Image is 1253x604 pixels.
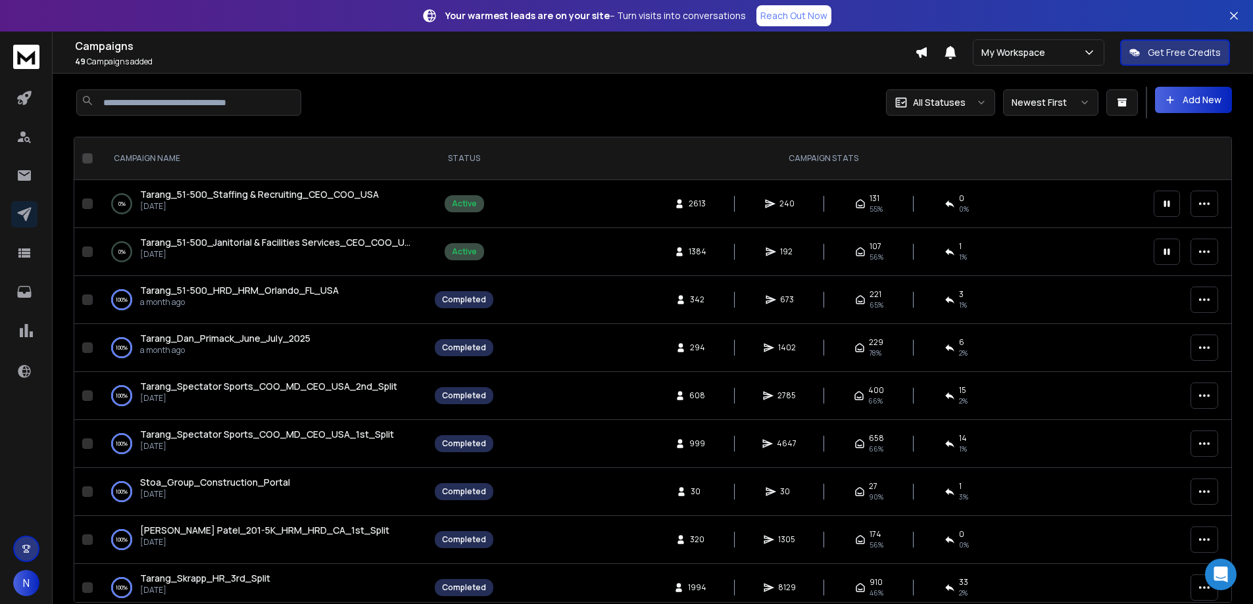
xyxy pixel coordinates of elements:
[777,438,797,449] span: 4647
[870,577,883,588] span: 910
[959,193,964,204] span: 0
[442,390,486,401] div: Completed
[959,529,964,540] span: 0
[98,276,427,324] td: 100%Tarang_51-500_HRD_HRM_Orlando_FL_USAa month ago
[140,297,339,308] p: a month ago
[869,337,883,348] span: 229
[778,342,796,353] span: 1402
[116,533,128,546] p: 100 %
[140,524,389,537] a: [PERSON_NAME] Patel_201-5K_HRM_HRD_CA_1st_Split
[1155,87,1232,113] button: Add New
[116,389,128,402] p: 100 %
[778,534,795,545] span: 1305
[140,236,416,248] span: Tarang_51-500_Janitorial & Facilities Services_CEO_COO_USA
[140,380,397,393] a: Tarang_Spectator Sports_COO_MD_CEO_USA_2nd_Split
[116,485,128,498] p: 100 %
[869,492,883,502] span: 90 %
[140,284,339,297] a: Tarang_51-500_HRD_HRM_Orlando_FL_USA
[981,46,1050,59] p: My Workspace
[1205,559,1237,590] div: Open Intercom Messenger
[98,420,427,468] td: 100%Tarang_Spectator Sports_COO_MD_CEO_USA_1st_Split[DATE]
[445,9,746,22] p: – Turn visits into conversations
[959,300,967,310] span: 1 %
[870,252,883,262] span: 56 %
[869,481,877,492] span: 27
[452,246,477,257] div: Active
[870,289,881,300] span: 221
[689,438,705,449] span: 999
[442,294,486,305] div: Completed
[442,342,486,353] div: Completed
[118,197,126,210] p: 0 %
[445,9,610,22] strong: Your warmest leads are on your site
[140,428,394,441] a: Tarang_Spectator Sports_COO_MD_CEO_USA_1st_Split
[869,348,881,358] span: 78 %
[870,529,881,540] span: 174
[959,396,968,406] span: 2 %
[778,582,796,593] span: 8129
[688,582,706,593] span: 1994
[140,188,379,201] a: Tarang_51-500_Staffing & Recruiting_CEO_COO_USA
[959,204,969,214] span: 0 %
[116,341,128,354] p: 100 %
[140,572,270,585] a: Tarang_Skrapp_HR_3rd_Split
[75,38,915,54] h1: Campaigns
[75,56,86,67] span: 49
[442,438,486,449] div: Completed
[118,245,126,258] p: 0 %
[116,293,128,306] p: 100 %
[756,5,831,26] a: Reach Out Now
[13,45,39,69] img: logo
[760,9,827,22] p: Reach Out Now
[13,570,39,596] button: N
[870,300,883,310] span: 65 %
[959,492,968,502] span: 3 %
[690,534,704,545] span: 320
[140,236,414,249] a: Tarang_51-500_Janitorial & Facilities Services_CEO_COO_USA
[689,246,706,257] span: 1384
[98,372,427,420] td: 100%Tarang_Spectator Sports_COO_MD_CEO_USA_2nd_Split[DATE]
[427,137,501,180] th: STATUS
[690,294,704,305] span: 342
[959,588,968,598] span: 2 %
[98,516,427,564] td: 100%[PERSON_NAME] Patel_201-5K_HRM_HRD_CA_1st_Split[DATE]
[959,348,968,358] span: 2 %
[913,96,966,109] p: All Statuses
[98,228,427,276] td: 0%Tarang_51-500_Janitorial & Facilities Services_CEO_COO_USA[DATE]
[959,241,962,252] span: 1
[442,534,486,545] div: Completed
[98,468,427,516] td: 100%Stoa_Group_Construction_Portal[DATE]
[140,332,310,345] a: Tarang_Dan_Primack_June_July_2025
[452,198,477,209] div: Active
[442,486,486,497] div: Completed
[140,249,414,260] p: [DATE]
[140,585,270,595] p: [DATE]
[140,476,290,489] a: Stoa_Group_Construction_Portal
[959,540,969,550] span: 0 %
[1120,39,1230,66] button: Get Free Credits
[116,437,128,450] p: 100 %
[98,180,427,228] td: 0%Tarang_51-500_Staffing & Recruiting_CEO_COO_USA[DATE]
[140,345,310,356] p: a month ago
[140,201,379,212] p: [DATE]
[75,57,915,67] p: Campaigns added
[442,582,486,593] div: Completed
[959,577,968,588] span: 33
[870,588,883,598] span: 46 %
[869,433,884,444] span: 658
[870,540,883,550] span: 56 %
[1003,89,1098,116] button: Newest First
[959,252,967,262] span: 1 %
[959,444,967,454] span: 1 %
[780,486,793,497] span: 30
[780,246,793,257] span: 192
